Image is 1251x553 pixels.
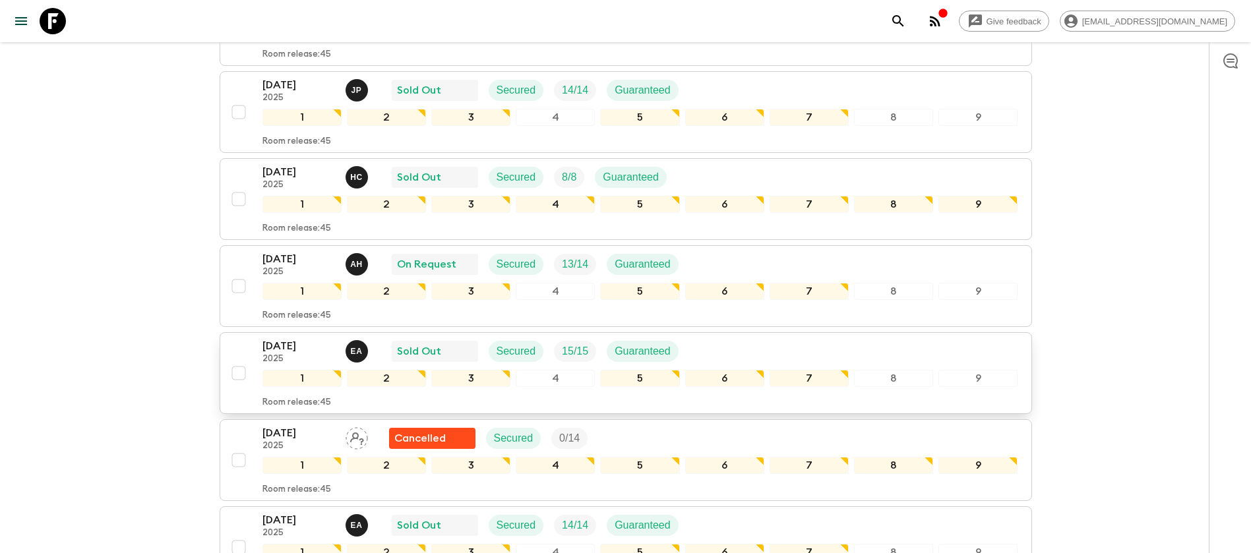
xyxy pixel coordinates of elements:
[497,343,536,359] p: Secured
[562,169,576,185] p: 8 / 8
[685,109,764,126] div: 6
[346,166,371,189] button: HC
[1060,11,1235,32] div: [EMAIL_ADDRESS][DOMAIN_NAME]
[347,283,426,300] div: 2
[262,310,331,321] p: Room release: 45
[615,256,671,272] p: Guaranteed
[489,254,544,275] div: Secured
[554,515,596,536] div: Trip Fill
[351,520,363,531] p: E A
[562,256,588,272] p: 13 / 14
[770,283,849,300] div: 7
[262,441,335,451] p: 2025
[347,457,426,474] div: 2
[938,283,1018,300] div: 9
[938,196,1018,213] div: 9
[516,370,595,387] div: 4
[486,428,541,449] div: Secured
[516,457,595,474] div: 4
[397,343,441,359] p: Sold Out
[854,109,933,126] div: 8
[600,196,679,213] div: 5
[600,370,679,387] div: 5
[262,180,335,190] p: 2025
[600,109,679,126] div: 5
[497,256,536,272] p: Secured
[262,49,331,60] p: Room release: 45
[346,340,371,363] button: EA
[938,370,1018,387] div: 9
[497,169,536,185] p: Secured
[489,515,544,536] div: Secured
[938,457,1018,474] div: 9
[262,164,335,180] p: [DATE]
[262,457,342,474] div: 1
[615,343,671,359] p: Guaranteed
[959,11,1049,32] a: Give feedback
[351,85,362,96] p: J P
[220,332,1032,414] button: [DATE]2025Ernesto AndradeSold OutSecuredTrip FillGuaranteed123456789Room release:45
[497,517,536,533] p: Secured
[603,169,659,185] p: Guaranteed
[562,82,588,98] p: 14 / 14
[262,484,331,495] p: Room release: 45
[397,169,441,185] p: Sold Out
[431,457,510,474] div: 3
[516,109,595,126] div: 4
[431,370,510,387] div: 3
[770,457,849,474] div: 7
[262,425,335,441] p: [DATE]
[346,79,371,102] button: JP
[938,109,1018,126] div: 9
[685,196,764,213] div: 6
[489,80,544,101] div: Secured
[854,283,933,300] div: 8
[397,82,441,98] p: Sold Out
[494,430,534,446] p: Secured
[220,71,1032,153] button: [DATE]2025Joseph PimentelSold OutSecuredTrip FillGuaranteed123456789Room release:45
[685,370,764,387] div: 6
[347,196,426,213] div: 2
[262,283,342,300] div: 1
[516,283,595,300] div: 4
[262,267,335,277] p: 2025
[770,196,849,213] div: 7
[351,346,363,357] p: E A
[770,370,849,387] div: 7
[262,338,335,354] p: [DATE]
[262,512,335,528] p: [DATE]
[350,259,363,270] p: A H
[554,80,596,101] div: Trip Fill
[600,457,679,474] div: 5
[262,354,335,364] p: 2025
[685,283,764,300] div: 6
[489,341,544,362] div: Secured
[562,517,588,533] p: 14 / 14
[346,344,371,355] span: Ernesto Andrade
[562,343,588,359] p: 15 / 15
[854,196,933,213] div: 8
[554,341,596,362] div: Trip Fill
[346,170,371,181] span: Hector Carillo
[262,397,331,408] p: Room release: 45
[262,370,342,387] div: 1
[516,196,595,213] div: 4
[262,77,335,93] p: [DATE]
[347,109,426,126] div: 2
[551,428,588,449] div: Trip Fill
[394,430,446,446] p: Cancelled
[346,518,371,529] span: Ernesto Andrade
[262,136,331,147] p: Room release: 45
[770,109,849,126] div: 7
[346,514,371,537] button: EA
[559,430,580,446] p: 0 / 14
[979,16,1049,26] span: Give feedback
[262,196,342,213] div: 1
[600,283,679,300] div: 5
[685,457,764,474] div: 6
[346,257,371,268] span: Alejandro Huambo
[554,254,596,275] div: Trip Fill
[1075,16,1235,26] span: [EMAIL_ADDRESS][DOMAIN_NAME]
[431,283,510,300] div: 3
[262,528,335,538] p: 2025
